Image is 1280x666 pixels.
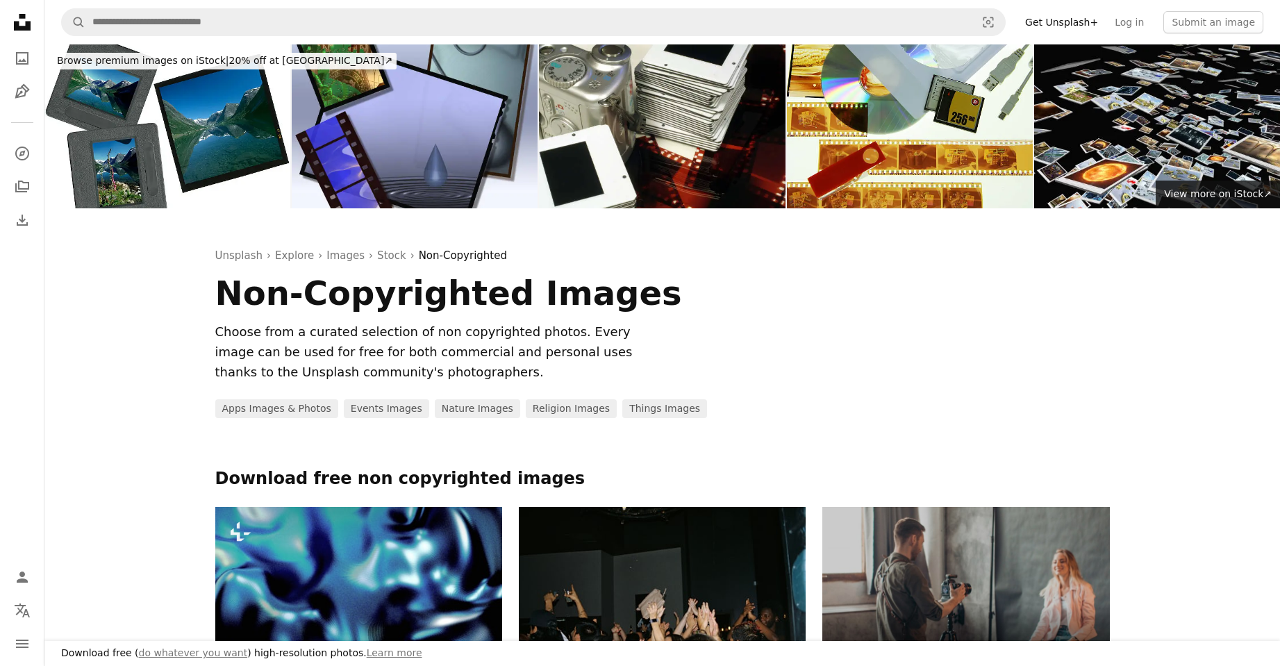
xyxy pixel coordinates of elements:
[519,599,806,612] a: a group of people standing around each other with their hands in the air
[61,8,1006,36] form: Find visuals sitewide
[215,275,806,311] h1: Non-Copyrighted Images
[526,399,617,419] a: Religion Images
[292,44,538,208] img: Photos & Film
[215,322,654,382] div: Choose from a curated selection of non copyrighted photos. Every image can be used for free for b...
[215,247,1110,264] div: › › › ›
[1017,11,1106,33] a: Get Unsplash+
[8,173,36,201] a: Collections
[344,399,429,419] a: Events Images
[326,247,365,264] a: Images
[622,399,707,419] a: Things Images
[539,44,785,208] img: Camera, Slides & Film Negatives
[8,630,36,658] button: Menu
[1163,11,1263,33] button: Submit an image
[1156,181,1280,208] a: View more on iStock↗
[8,8,36,39] a: Home — Unsplash
[972,9,1005,35] button: Visual search
[1034,44,1280,208] img: Photo image sheets falling down. 3D rendering
[435,399,520,419] a: Nature Images
[8,44,36,72] a: Photos
[44,44,405,78] a: Browse premium images on iStock|20% off at [GEOGRAPHIC_DATA]↗
[419,247,507,264] a: Non-Copyrighted
[8,206,36,234] a: Download History
[139,647,248,658] a: do whatever you want
[1164,188,1272,199] span: View more on iStock ↗
[8,78,36,106] a: Illustrations
[8,140,36,167] a: Explore
[8,597,36,624] button: Language
[367,647,422,658] a: Learn more
[215,399,338,419] a: Apps Images & Photos
[8,563,36,591] a: Log in / Sign up
[57,55,392,66] span: 20% off at [GEOGRAPHIC_DATA] ↗
[62,9,85,35] button: Search Unsplash
[377,247,406,264] a: Stock
[1106,11,1152,33] a: Log in
[275,247,314,264] a: Explore
[61,647,422,660] h3: Download free ( ) high-resolution photos.
[215,468,1110,490] h2: Download free non copyrighted images
[215,247,263,264] a: Unsplash
[787,44,1033,208] img: Film or Digital
[215,597,502,609] a: Abstract, silvery blue fluid.
[44,44,290,208] img: Mixed slides on lightbox - summer scenes
[57,55,228,66] span: Browse premium images on iStock |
